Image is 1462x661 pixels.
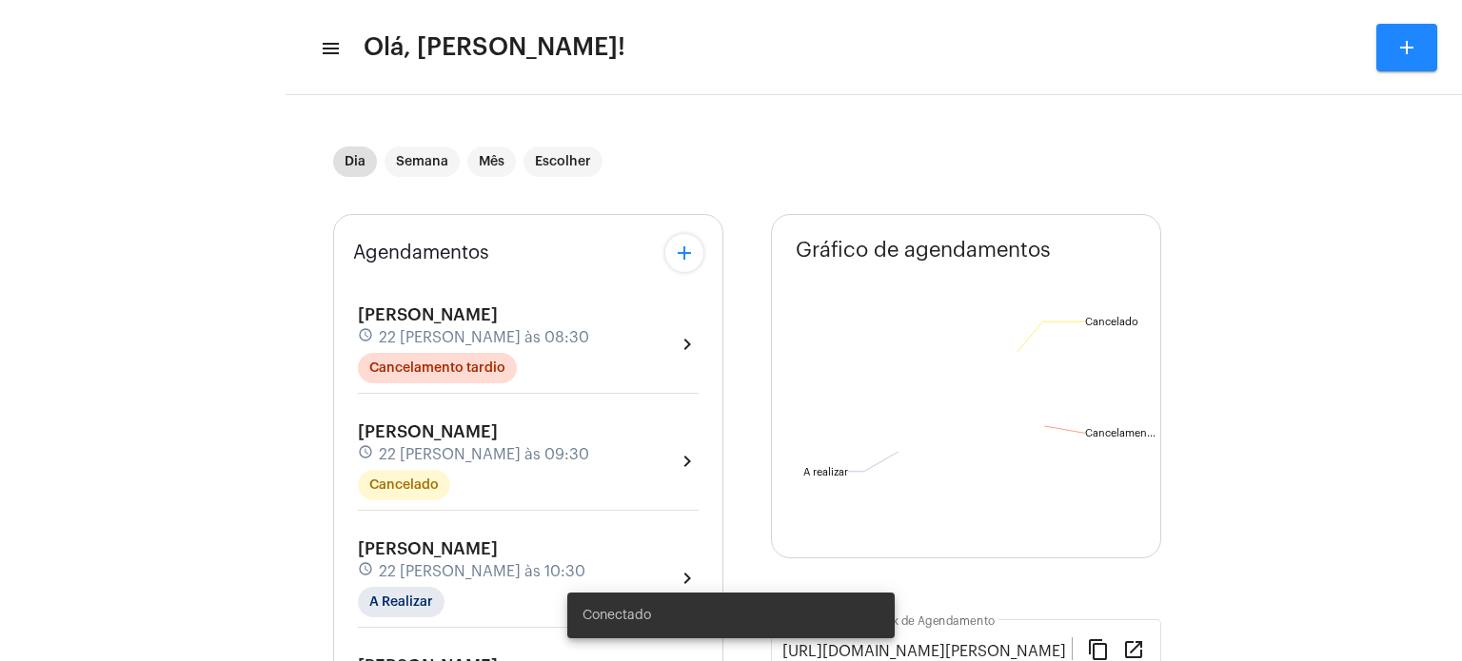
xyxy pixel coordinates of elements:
[803,467,848,477] text: A realizar
[385,146,460,177] mat-chip: Semana
[782,643,1072,660] input: Link
[524,146,603,177] mat-chip: Escolher
[358,423,498,440] span: [PERSON_NAME]
[673,242,696,264] mat-icon: add
[676,333,699,356] mat-icon: chevron_right
[358,444,375,465] mat-icon: schedule
[1395,36,1418,59] mat-icon: add
[796,239,1051,262] span: Gráfico de agendamentos
[358,327,375,348] mat-icon: schedule
[358,540,498,557] span: [PERSON_NAME]
[1085,317,1138,327] text: Cancelado
[358,587,445,617] mat-chip: A Realizar
[676,450,699,473] mat-icon: chevron_right
[358,470,450,500] mat-chip: Cancelado
[1087,637,1110,660] mat-icon: content_copy
[467,146,516,177] mat-chip: Mês
[358,353,517,383] mat-chip: Cancelamento tardio
[1085,428,1156,438] text: Cancelamen...
[320,37,339,60] mat-icon: sidenav icon
[676,567,699,590] mat-icon: chevron_right
[379,329,589,346] span: 22 [PERSON_NAME] às 08:30
[583,606,651,625] span: Conectado
[353,243,489,263] span: Agendamentos
[358,561,375,582] mat-icon: schedule
[1122,637,1145,660] mat-icon: open_in_new
[379,563,585,580] span: 22 [PERSON_NAME] às 10:30
[379,446,589,463] span: 22 [PERSON_NAME] às 09:30
[333,146,377,177] mat-chip: Dia
[358,306,498,323] span: [PERSON_NAME]
[364,32,625,63] span: Olá, [PERSON_NAME]!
